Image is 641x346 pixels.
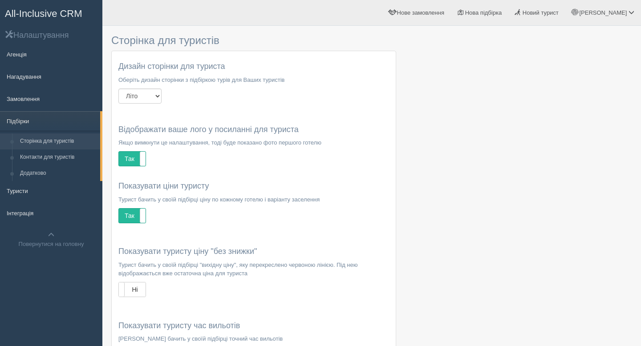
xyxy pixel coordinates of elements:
label: Так [119,152,146,166]
span: Новий турист [523,9,559,16]
span: [PERSON_NAME] [579,9,627,16]
span: All-Inclusive CRM [5,8,82,19]
h4: Відображати ваше лого у посиланні для туриста [118,125,389,134]
p: [PERSON_NAME] бачить у своїй підбірці точний час вильотів [118,334,389,343]
h4: Дизайн сторінки для туриста [118,62,389,71]
a: Додатково [16,165,100,181]
span: Нова підбірка [465,9,502,16]
p: Турист бачить у своїй підбірці ціну по кожному готелю і варіанту заселення [118,195,389,204]
a: Контакти для туристів [16,149,100,165]
label: Ні [119,282,146,297]
a: All-Inclusive CRM [0,0,102,25]
h3: Сторінка для туристів [111,35,396,46]
p: Турист бачить у своїй підбірці "вихідну ціну", яку перекреслено червоною лінією. Під нею відображ... [118,261,389,278]
p: Якщо вимкнути це налаштування, тоді буде показано фото першого готелю [118,138,389,147]
h4: Показувати ціни туристу [118,182,389,191]
p: Оберіть дизайн сторінки з підбіркою турів для Ваших туристів [118,76,389,84]
span: Нове замовлення [397,9,444,16]
h4: Показувати туристу час вильотів [118,322,389,330]
a: Сторінка для туристів [16,133,100,149]
h4: Показувати туристу ціну "без знижки" [118,247,389,256]
label: Так [119,209,146,223]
